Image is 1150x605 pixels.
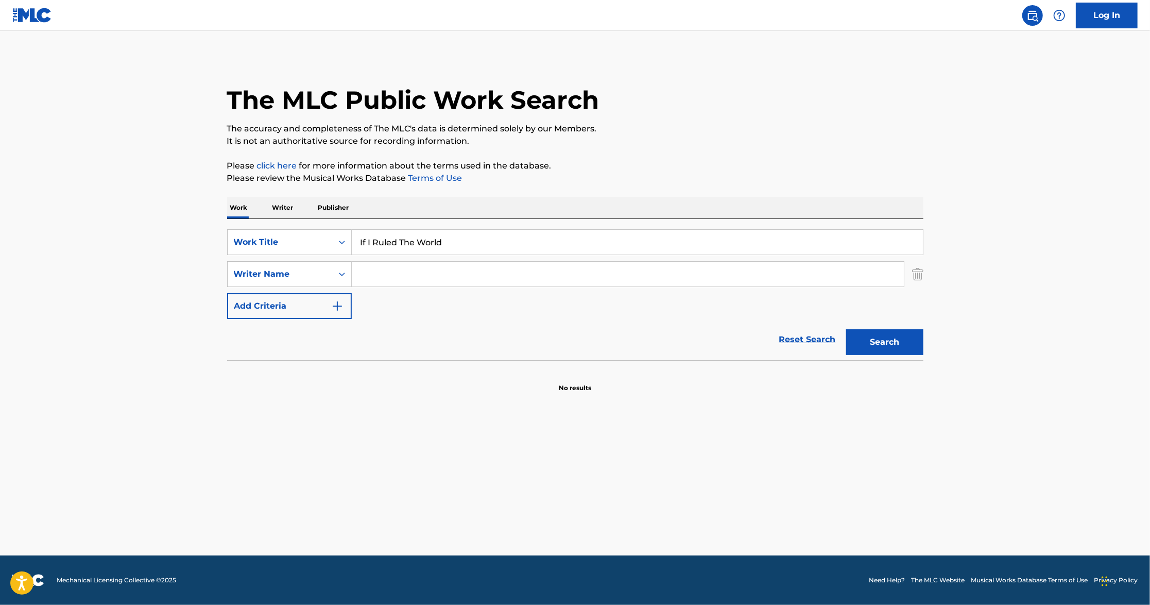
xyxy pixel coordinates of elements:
p: The accuracy and completeness of The MLC's data is determined solely by our Members. [227,123,923,135]
a: Public Search [1022,5,1043,26]
div: Drag [1102,566,1108,597]
a: Need Help? [869,576,905,585]
img: 9d2ae6d4665cec9f34b9.svg [331,300,344,312]
p: No results [559,371,591,393]
a: click here [257,161,297,171]
img: Delete Criterion [912,261,923,287]
button: Search [846,329,923,355]
img: MLC Logo [12,8,52,23]
form: Search Form [227,229,923,360]
iframe: Chat Widget [1098,556,1150,605]
img: search [1026,9,1039,22]
h1: The MLC Public Work Search [227,85,599,115]
div: Help [1049,5,1070,26]
button: Add Criteria [227,293,352,319]
p: Writer [269,197,297,219]
a: Log In [1076,3,1138,28]
p: Please review the Musical Works Database [227,172,923,184]
p: It is not an authoritative source for recording information. [227,135,923,147]
p: Work [227,197,251,219]
p: Publisher [315,197,352,219]
div: Writer Name [234,268,327,280]
span: Mechanical Licensing Collective © 2025 [57,576,176,585]
p: Please for more information about the terms used in the database. [227,160,923,172]
div: Work Title [234,236,327,248]
a: Reset Search [774,328,841,351]
img: logo [12,574,44,586]
a: The MLC Website [911,576,965,585]
a: Musical Works Database Terms of Use [971,576,1088,585]
a: Terms of Use [406,173,462,183]
a: Privacy Policy [1094,576,1138,585]
img: help [1053,9,1066,22]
